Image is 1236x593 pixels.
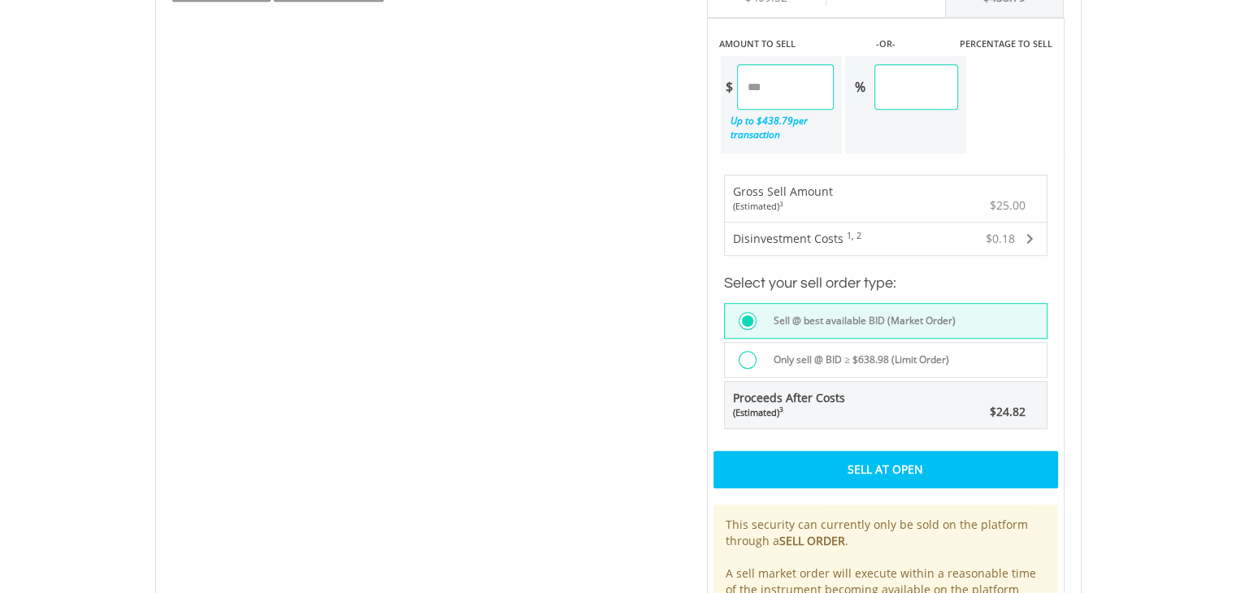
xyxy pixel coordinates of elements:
div: Gross Sell Amount [733,184,833,213]
span: Disinvestment Costs [733,231,844,246]
div: Up to $ per transaction [721,110,834,145]
div: (Estimated) [733,406,845,419]
label: -OR- [875,37,895,50]
sup: 3 [779,199,783,208]
span: $24.82 [990,404,1026,419]
label: Sell @ best available BID (Market Order) [764,312,956,330]
sup: 3 [779,405,783,413]
label: AMOUNT TO SELL [719,37,796,50]
label: PERCENTAGE TO SELL [959,37,1052,50]
b: SELL ORDER [779,533,845,548]
div: Sell At Open [713,451,1058,488]
span: 438.79 [762,114,793,128]
div: (Estimated) [733,200,833,213]
span: $0.18 [986,231,1015,246]
span: $25.00 [990,197,1026,213]
h3: Select your sell order type: [724,272,1047,295]
label: Only sell @ BID ≥ $638.98 (Limit Order) [764,351,949,369]
span: Proceeds After Costs [733,390,845,419]
sup: 1, 2 [847,230,861,241]
div: $ [721,64,737,110]
div: % [845,64,874,110]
